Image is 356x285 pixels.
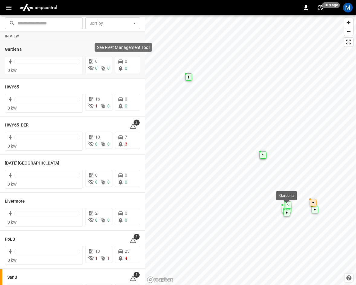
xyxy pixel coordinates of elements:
[5,122,29,129] h6: HWY65-DER
[343,3,353,12] div: profile-icon
[95,59,98,64] span: 0
[5,46,22,53] h6: Gardena
[5,160,59,167] h6: Karma Center
[125,218,127,223] span: 0
[344,18,353,27] button: Zoom in
[95,218,98,223] span: 0
[8,182,17,187] span: 0 kW
[8,68,17,73] span: 0 kW
[8,220,17,225] span: 0 kW
[107,142,110,146] span: 0
[134,234,140,240] span: 2
[107,218,110,223] span: 0
[7,274,17,281] h6: SanB
[5,236,15,243] h6: PoLB
[95,135,100,139] span: 10
[95,256,98,261] span: 1
[125,142,127,146] span: 3
[8,144,17,149] span: 0 kW
[282,205,291,213] div: Map marker
[125,66,127,71] span: 0
[285,201,291,209] div: Map marker
[125,135,127,139] span: 7
[125,180,127,184] span: 0
[95,142,98,146] span: 0
[279,193,294,199] div: Gardena
[125,249,130,254] span: 23
[134,272,140,278] span: 5
[344,27,353,36] button: Zoom out
[8,258,17,263] span: 0 kW
[147,276,173,283] a: Mapbox homepage
[95,104,98,108] span: 1
[95,97,100,101] span: 16
[95,173,98,178] span: 0
[125,211,127,216] span: 0
[107,180,110,184] span: 0
[316,3,325,12] button: set refresh interval
[17,2,60,13] img: ampcontrol.io logo
[283,209,290,216] div: Map marker
[185,73,192,81] div: Map marker
[312,206,318,213] div: Map marker
[97,44,150,50] p: See Fleet Management Tool
[125,256,127,261] span: 4
[125,97,127,101] span: 0
[145,15,356,285] canvas: Map
[125,173,127,178] span: 0
[134,120,140,126] span: 2
[107,256,110,261] span: 1
[5,34,19,38] strong: In View
[5,198,25,205] h6: Livermore
[8,106,17,110] span: 0 kW
[310,199,316,206] div: Map marker
[95,66,98,71] span: 0
[260,151,266,159] div: Map marker
[95,180,98,184] span: 0
[95,211,98,216] span: 2
[107,66,110,71] span: 0
[125,104,127,108] span: 0
[107,104,110,108] span: 0
[95,249,100,254] span: 13
[125,59,127,64] span: 0
[322,2,340,8] span: 10 s ago
[5,84,19,91] h6: HWY65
